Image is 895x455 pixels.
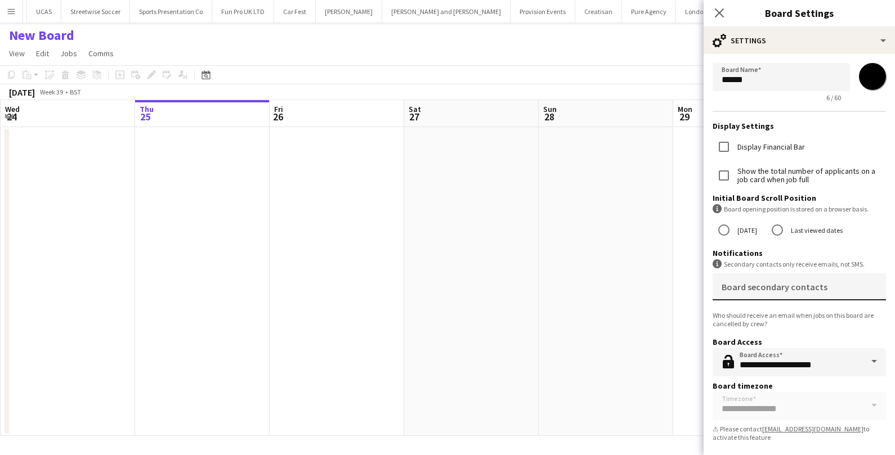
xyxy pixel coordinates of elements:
[5,104,20,114] span: Wed
[713,381,886,391] h3: Board timezone
[735,143,805,151] label: Display Financial Bar
[713,337,886,347] h3: Board Access
[60,48,77,58] span: Jobs
[382,1,511,22] button: [PERSON_NAME] and [PERSON_NAME]
[713,193,886,203] h3: Initial Board Scroll Position
[140,104,154,114] span: Thu
[3,110,20,123] span: 24
[32,46,53,61] a: Edit
[9,27,74,44] h1: New Board
[212,1,274,22] button: Fun Pro UK LTD
[817,93,850,102] span: 6 / 60
[789,222,843,239] label: Last viewed dates
[704,6,895,20] h3: Board Settings
[9,87,35,98] div: [DATE]
[27,1,61,22] button: UCAS
[543,104,557,114] span: Sun
[762,425,863,433] a: [EMAIL_ADDRESS][DOMAIN_NAME]
[722,281,827,292] mat-label: Board secondary contacts
[713,204,886,214] div: Board opening position is stored on a browser basis.
[37,88,65,96] span: Week 39
[70,88,81,96] div: BST
[138,110,154,123] span: 25
[713,311,886,328] div: Who should receive an email when jobs on this board are cancelled by crew?
[274,1,316,22] button: Car Fest
[407,110,421,123] span: 27
[713,248,886,258] h3: Notifications
[678,104,692,114] span: Mon
[9,48,25,58] span: View
[713,425,886,442] div: ⚠ Please contact to activate this feature
[409,104,421,114] span: Sat
[56,46,82,61] a: Jobs
[511,1,575,22] button: Provision Events
[575,1,622,22] button: Creatisan
[676,110,692,123] span: 29
[713,121,886,131] h3: Display Settings
[704,27,895,54] div: Settings
[713,259,886,269] div: Secondary contacts only receive emails, not SMS.
[130,1,212,22] button: Sports Presentation Co
[5,46,29,61] a: View
[88,48,114,58] span: Comms
[316,1,382,22] button: [PERSON_NAME]
[61,1,130,22] button: Streetwise Soccer
[735,167,886,184] label: Show the total number of applicants on a job card when job full
[622,1,676,22] button: Pure Agency
[272,110,283,123] span: 26
[274,104,283,114] span: Fri
[676,1,748,22] button: London Cable Cars
[36,48,49,58] span: Edit
[542,110,557,123] span: 28
[84,46,118,61] a: Comms
[735,222,757,239] label: [DATE]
